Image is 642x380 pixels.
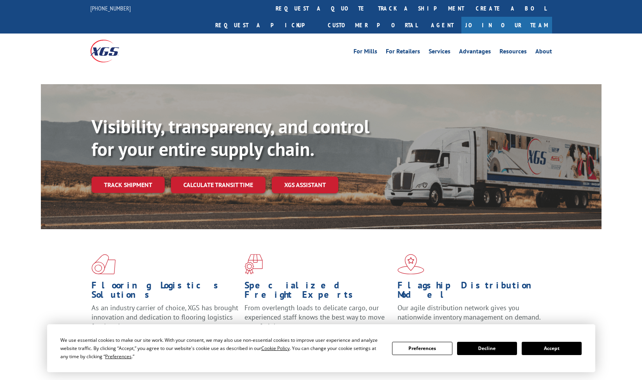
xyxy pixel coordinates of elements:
[91,303,238,331] span: As an industry carrier of choice, XGS has brought innovation and dedication to flooring logistics...
[209,17,322,34] a: Request a pickup
[429,48,450,57] a: Services
[398,281,545,303] h1: Flagship Distribution Model
[244,254,263,274] img: xgs-icon-focused-on-flooring-red
[90,4,131,12] a: [PHONE_NUMBER]
[457,342,517,355] button: Decline
[461,17,552,34] a: Join Our Team
[354,48,377,57] a: For Mills
[535,48,552,57] a: About
[91,254,116,274] img: xgs-icon-total-supply-chain-intelligence-red
[500,48,527,57] a: Resources
[91,281,239,303] h1: Flooring Logistics Solutions
[244,303,392,338] p: From overlength loads to delicate cargo, our experienced staff knows the best way to move your fr...
[261,345,290,352] span: Cookie Policy
[423,17,461,34] a: Agent
[392,342,452,355] button: Preferences
[459,48,491,57] a: Advantages
[47,324,595,372] div: Cookie Consent Prompt
[91,177,165,193] a: Track shipment
[398,254,424,274] img: xgs-icon-flagship-distribution-model-red
[105,353,132,360] span: Preferences
[322,17,423,34] a: Customer Portal
[91,114,369,161] b: Visibility, transparency, and control for your entire supply chain.
[272,177,338,193] a: XGS ASSISTANT
[60,336,383,361] div: We use essential cookies to make our site work. With your consent, we may also use non-essential ...
[244,281,392,303] h1: Specialized Freight Experts
[522,342,582,355] button: Accept
[171,177,266,193] a: Calculate transit time
[386,48,420,57] a: For Retailers
[398,303,541,322] span: Our agile distribution network gives you nationwide inventory management on demand.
